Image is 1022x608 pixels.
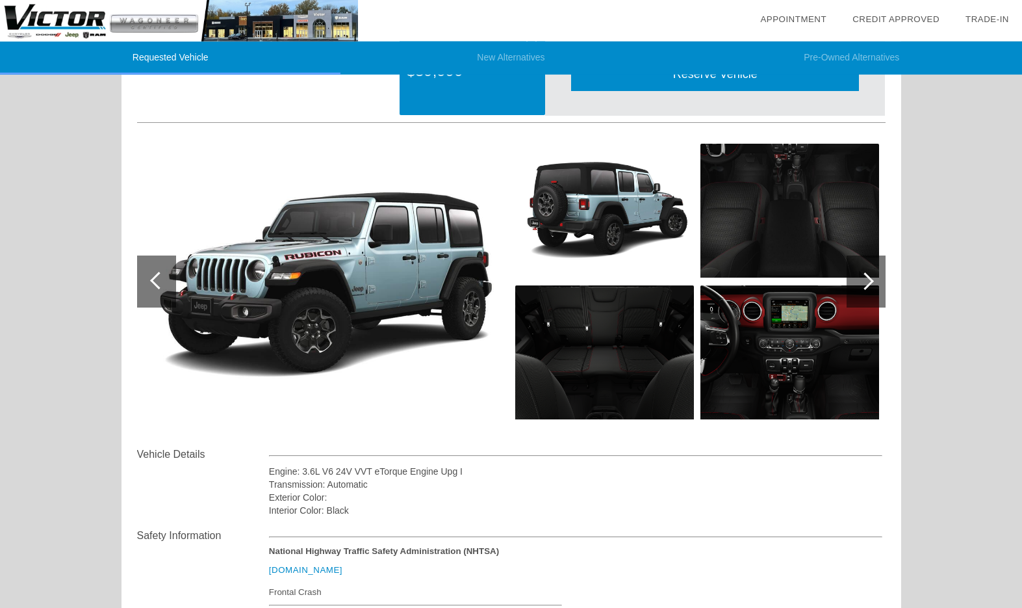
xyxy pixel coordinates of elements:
[852,14,939,24] a: Credit Approved
[137,84,886,105] div: Quoted on [DATE] 5:46:23 PM
[137,145,505,418] img: ff3Es-20250912003924.jpeg
[269,478,883,491] div: Transmission: Automatic
[269,491,883,504] div: Exterior Color:
[965,14,1009,24] a: Trade-In
[515,285,694,419] img: owkW7-20250912003932.png
[340,42,681,75] li: New Alternatives
[269,565,342,575] a: [DOMAIN_NAME]
[269,546,499,556] strong: National Highway Traffic Safety Administration (NHTSA)
[700,285,879,419] img: 9isVJ-20250912003947.png
[269,504,883,517] div: Interior Color: Black
[269,584,562,600] div: Frontal Crash
[137,447,269,462] div: Vehicle Details
[515,144,694,278] img: oRuaA-20250912003926.jpeg
[269,465,883,478] div: Engine: 3.6L V6 24V VVT eTorque Engine Upg I
[700,144,879,278] img: 7ftfO-20250912003934.jpeg
[137,528,269,544] div: Safety Information
[760,14,826,24] a: Appointment
[682,42,1022,75] li: Pre-Owned Alternatives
